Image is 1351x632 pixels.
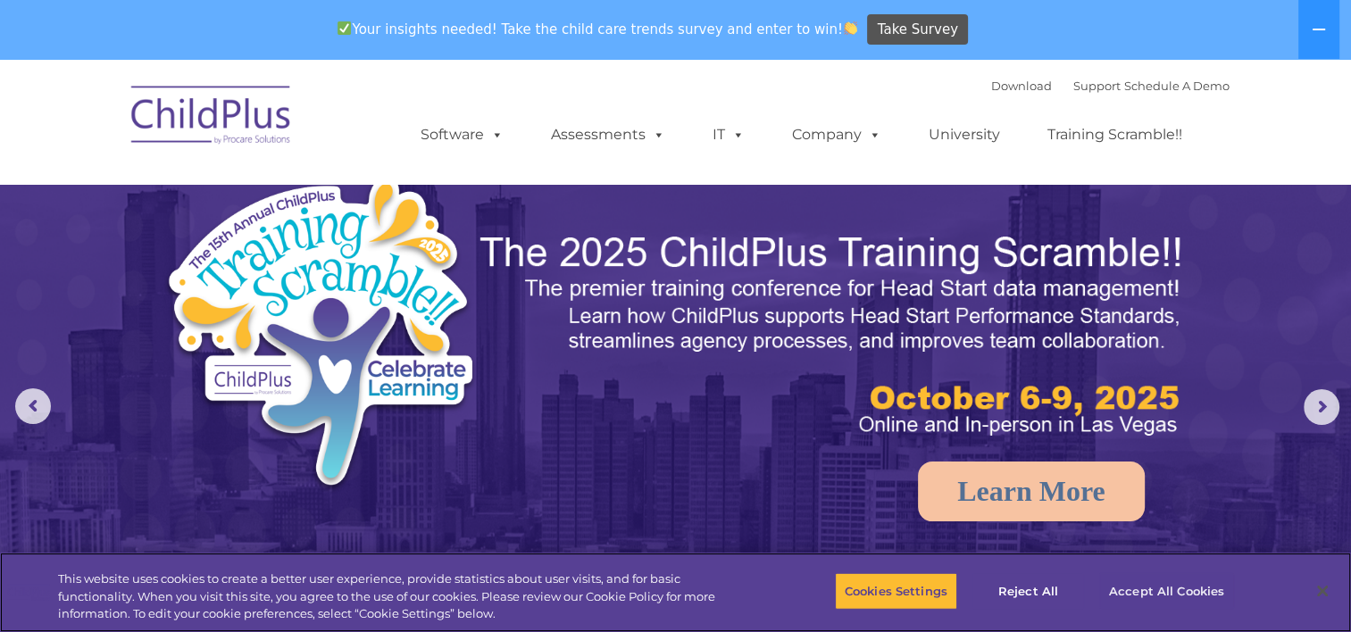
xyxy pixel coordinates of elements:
[991,79,1230,93] font: |
[835,572,957,610] button: Cookies Settings
[1030,117,1200,153] a: Training Scramble!!
[533,117,683,153] a: Assessments
[1124,79,1230,93] a: Schedule A Demo
[58,570,743,623] div: This website uses cookies to create a better user experience, provide statistics about user visit...
[1099,572,1234,610] button: Accept All Cookies
[878,14,958,46] span: Take Survey
[122,73,301,162] img: ChildPlus by Procare Solutions
[330,12,865,46] span: Your insights needed! Take the child care trends survey and enter to win!
[403,117,521,153] a: Software
[248,191,324,204] span: Phone number
[972,572,1084,610] button: Reject All
[867,14,968,46] a: Take Survey
[248,118,303,131] span: Last name
[695,117,763,153] a: IT
[918,462,1145,521] a: Learn More
[991,79,1052,93] a: Download
[338,21,351,35] img: ✅
[1073,79,1121,93] a: Support
[1303,571,1342,611] button: Close
[911,117,1018,153] a: University
[844,21,857,35] img: 👏
[774,117,899,153] a: Company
